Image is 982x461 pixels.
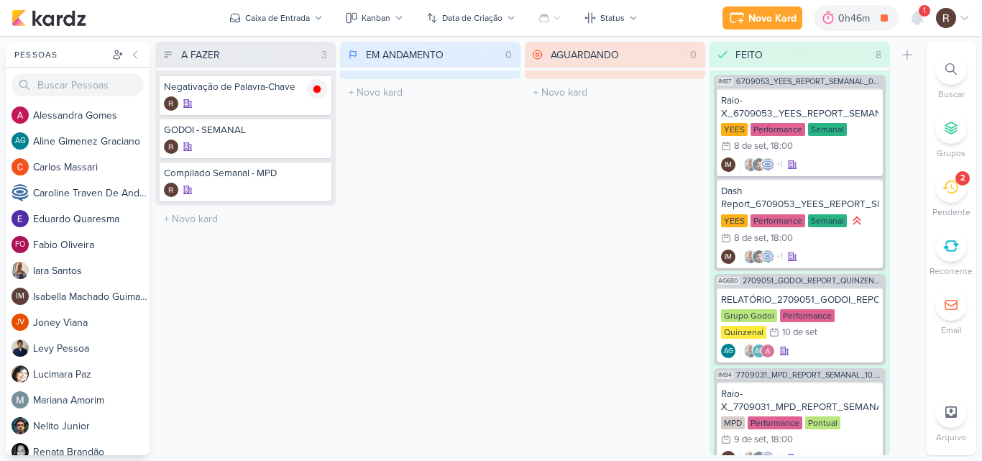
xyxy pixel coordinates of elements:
div: Dash Report_6709053_YEES_REPORT_SEMANAL_09.09_MARKETING [721,185,878,211]
span: IM87 [717,78,733,86]
p: Arquivo [936,431,966,444]
div: Isabella Machado Guimarães [721,250,735,264]
div: 9 de set [734,435,766,444]
img: Nelito Junior [752,158,766,172]
div: N e l i t o J u n i o r [33,419,150,434]
img: Caroline Traven De Andrade [761,250,775,264]
div: A l i n e G i m e n e z G r a c i a n o [33,134,150,149]
div: Negativação de Palavra-Chave [164,81,327,93]
div: Prioridade Alta [850,214,864,228]
div: Pontual [805,416,840,429]
img: Iara Santos [743,344,758,358]
div: Compilado Semanal - MPD [164,167,327,180]
img: Alessandra Gomes [12,106,29,124]
p: AG [724,348,733,355]
img: Lucimara Paz [12,365,29,383]
div: Aline Gimenez Graciano [12,132,29,150]
p: AG [15,137,26,145]
img: Mariana Amorim [12,391,29,408]
div: 0 [684,47,702,63]
button: Novo Kard [722,6,802,29]
div: Criador(a): Rafael Dornelles [164,140,178,154]
p: Pendente [932,206,970,219]
input: + Novo kard [528,82,702,103]
div: E d u a r d o Q u a r e s m a [33,211,150,227]
div: Semanal [808,214,847,227]
p: AG [755,348,764,355]
img: Rafael Dornelles [936,8,956,28]
div: Aline Gimenez Graciano [752,344,766,358]
img: Rafael Dornelles [164,140,178,154]
div: , 18:00 [766,234,793,243]
div: , 18:00 [766,435,793,444]
div: Criador(a): Rafael Dornelles [164,183,178,197]
img: kardz.app [12,9,86,27]
span: AG680 [717,277,740,285]
div: 3 [316,47,333,63]
span: +1 [775,159,783,170]
div: J o n e y V i a n a [33,315,150,330]
div: Isabella Machado Guimarães [721,158,735,172]
div: Colaboradores: Iara Santos, Nelito Junior, Caroline Traven De Andrade, Alessandra Gomes [740,250,783,264]
div: L e v y P e s s o a [33,341,150,356]
p: JV [16,319,24,327]
div: I s a b e l l a M a c h a d o G u i m a r ã e s [33,289,150,304]
div: R e n a t a B r a n d ã o [33,444,150,460]
div: L u c i m a r a P a z [33,367,150,382]
div: Criador(a): Isabella Machado Guimarães [721,158,735,172]
img: Nelito Junior [12,417,29,434]
div: MPD [721,416,745,429]
li: Ctrl + F [926,53,976,101]
div: 0 [500,47,518,63]
img: Caroline Traven De Andrade [12,184,29,201]
img: Alessandra Gomes [761,344,775,358]
span: 7709031_MPD_REPORT_SEMANAL_10.09 [736,371,883,379]
img: Caroline Traven De Andrade [761,158,775,172]
div: 8 de set [734,142,766,151]
div: Raio-X_7709031_MPD_REPORT_SEMANAL_10.09 [721,388,878,414]
div: , 18:00 [766,142,793,151]
div: YEES [721,123,748,136]
div: Performance [751,123,805,136]
img: Iara Santos [12,262,29,279]
div: Performance [751,214,805,227]
img: Nelito Junior [752,250,766,264]
div: C a r l o s M a s s a r i [33,160,150,175]
div: 10 de set [782,328,817,337]
input: Buscar Pessoas [12,73,144,96]
p: Email [941,324,962,337]
div: GODOI - SEMANAL [164,124,327,137]
img: Renata Brandão [12,443,29,460]
img: Levy Pessoa [12,339,29,357]
div: Novo Kard [748,11,797,26]
span: IM94 [717,371,733,379]
input: + Novo kard [343,82,518,103]
div: I a r a S a n t o s [33,263,150,278]
div: Raio-X_6709053_YEES_REPORT_SEMANAL_10.09_MARKETING [721,94,878,120]
img: Iara Santos [743,158,758,172]
div: Criador(a): Rafael Dornelles [164,96,178,111]
img: Rafael Dornelles [164,183,178,197]
div: A l e s s a n d r a G o m e s [33,108,150,123]
div: Isabella Machado Guimarães [12,288,29,305]
p: IM [16,293,24,301]
div: Colaboradores: Iara Santos, Aline Gimenez Graciano, Alessandra Gomes [740,344,775,358]
div: Performance [780,309,835,322]
img: Eduardo Quaresma [12,210,29,227]
p: Grupos [937,147,965,160]
div: Aline Gimenez Graciano [721,344,735,358]
div: F a b i o O l i v e i r a [33,237,150,252]
p: IM [725,254,732,261]
span: 6709053_YEES_REPORT_SEMANAL_09.09_MARKETING [736,78,883,86]
div: RELATÓRIO_2709051_GODOI_REPORT_QUINZENAL_11.09 [721,293,878,306]
div: Performance [748,416,802,429]
div: Quinzenal [721,326,766,339]
div: 2 [960,173,965,184]
img: Rafael Dornelles [164,96,178,111]
div: 8 [870,47,887,63]
p: Buscar [938,88,965,101]
div: Semanal [808,123,847,136]
div: Grupo Godoi [721,309,777,322]
div: Colaboradores: Iara Santos, Nelito Junior, Caroline Traven De Andrade, Alessandra Gomes [740,158,783,172]
p: Recorrente [930,265,973,278]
